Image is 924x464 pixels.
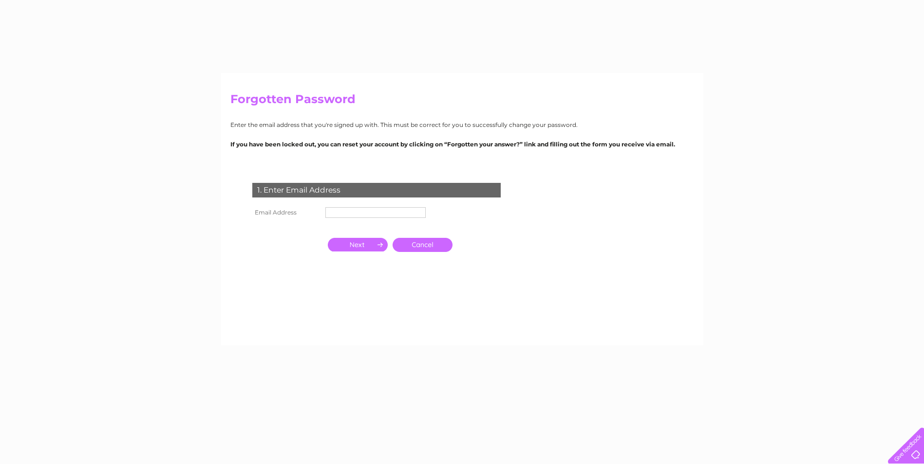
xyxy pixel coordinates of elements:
[230,92,694,111] h2: Forgotten Password
[252,183,501,197] div: 1. Enter Email Address
[393,238,453,252] a: Cancel
[250,205,323,220] th: Email Address
[230,140,694,149] p: If you have been locked out, you can reset your account by clicking on “Forgotten your answer?” l...
[230,120,694,129] p: Enter the email address that you're signed up with. This must be correct for you to successfully ...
